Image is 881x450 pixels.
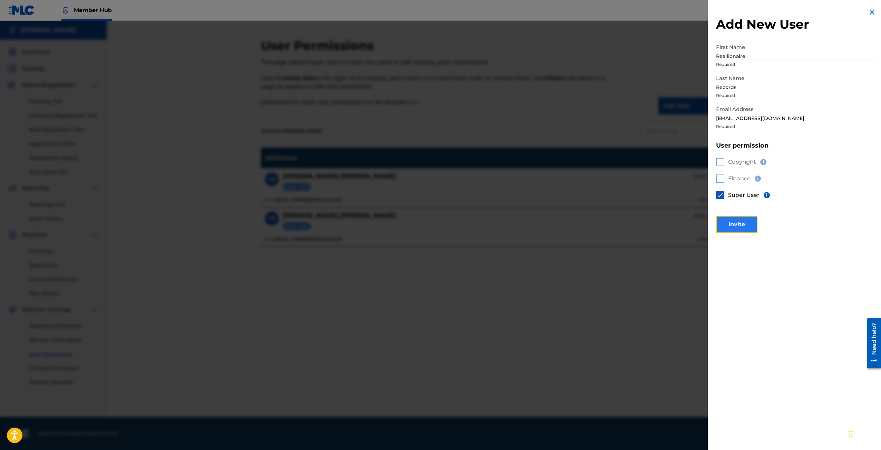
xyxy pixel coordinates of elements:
[716,142,876,150] h5: User permission
[716,216,757,233] button: Invite
[862,316,881,371] iframe: Resource Center
[61,6,70,14] img: Top Rightsholder
[716,92,876,99] p: Required
[717,192,724,199] img: checkbox
[849,424,853,444] div: Drag
[74,6,112,14] span: Member Hub
[716,61,876,68] p: Required
[846,417,881,450] iframe: Chat Widget
[8,5,35,15] img: MLC Logo
[764,192,770,198] span: i
[728,192,760,198] span: Super User
[716,17,876,32] h2: Add New User
[716,123,876,130] p: Required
